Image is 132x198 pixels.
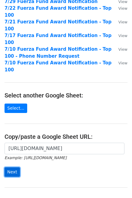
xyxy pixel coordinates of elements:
[5,92,127,99] h4: Select another Google Sheet:
[118,6,127,11] small: View
[118,20,127,24] small: View
[5,5,111,18] a: 7/22 Fuerza Fund Award Notification - Top 100
[5,33,111,45] a: 7/17 Fuerza Fund Award Notification - Top 100
[112,19,127,25] a: View
[118,61,127,65] small: View
[5,167,20,177] input: Next
[5,19,111,32] a: 7/21 Fuerza Fund Award Notification - Top 100
[5,133,127,140] h4: Copy/paste a Google Sheet URL:
[112,60,127,66] a: View
[5,155,66,160] small: Example: [URL][DOMAIN_NAME]
[5,143,124,154] input: Paste your Google Sheet URL here
[5,60,111,73] a: 7/10 Fuerza Fund Award Notification - Top 100
[112,46,127,52] a: View
[118,33,127,38] small: View
[112,33,127,38] a: View
[102,169,132,198] iframe: Chat Widget
[5,46,111,59] a: 7/10 Fuerza Fund Award Notification - Top 100 - Phone Number Request
[118,47,127,52] small: View
[5,104,27,113] a: Select...
[112,5,127,11] a: View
